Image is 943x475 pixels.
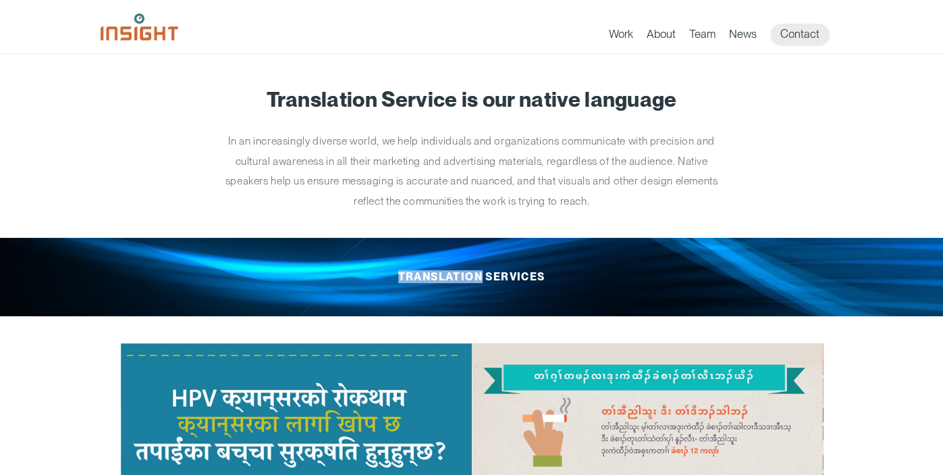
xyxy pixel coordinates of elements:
p: In an increasingly diverse world, we help individuals and organizations communicate with precisio... [219,131,725,211]
img: Insight Marketing Design [101,14,178,41]
nav: primary navigation menu [609,24,843,46]
a: Team [689,27,716,46]
a: Work [609,27,633,46]
a: News [729,27,757,46]
h1: Translation Service is our native language [121,88,823,111]
a: Contact [770,24,830,46]
a: About [647,27,676,46]
h2: Translation Services [121,238,823,316]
